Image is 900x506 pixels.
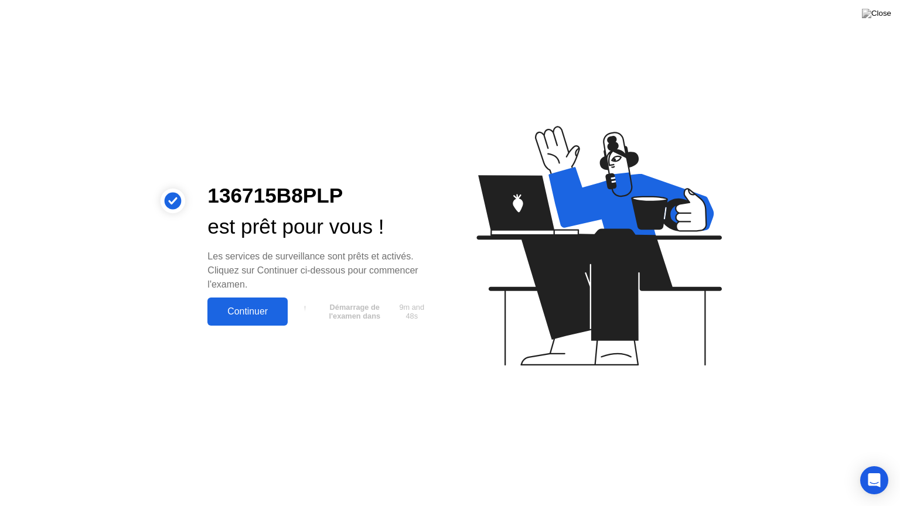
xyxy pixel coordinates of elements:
[862,9,891,18] img: Close
[207,180,431,211] div: 136715B8PLP
[211,306,284,317] div: Continuer
[397,303,427,320] span: 9m and 48s
[860,466,888,494] div: Open Intercom Messenger
[207,298,288,326] button: Continuer
[207,249,431,292] div: Les services de surveillance sont prêts et activés. Cliquez sur Continuer ci-dessous pour commenc...
[207,211,431,242] div: est prêt pour vous !
[294,300,431,323] button: Démarrage de l'examen dans9m and 48s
